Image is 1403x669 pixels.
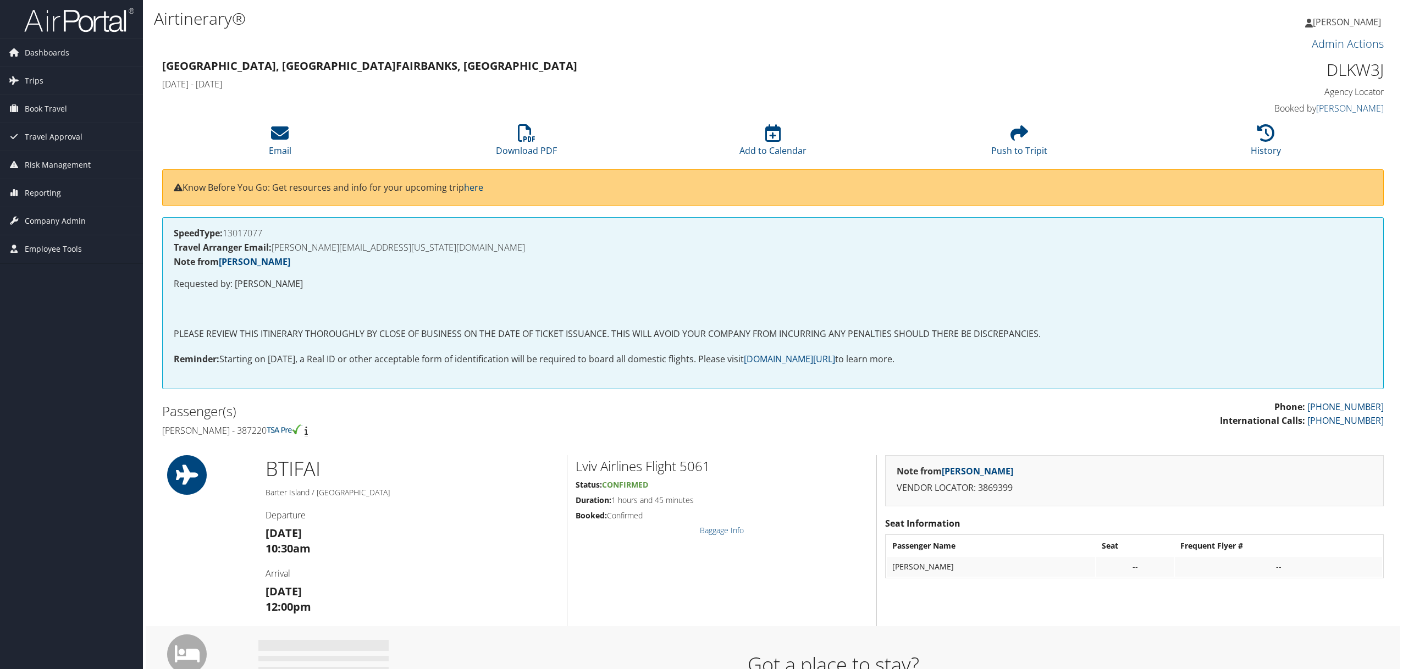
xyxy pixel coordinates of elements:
strong: Travel Arranger Email: [174,241,272,253]
strong: Status: [576,479,602,490]
strong: Phone: [1274,401,1305,413]
span: Company Admin [25,207,86,235]
span: Book Travel [25,95,67,123]
a: Baggage Info [700,525,744,535]
h4: Agency Locator [1091,86,1384,98]
h4: Booked by [1091,102,1384,114]
h5: Barter Island / [GEOGRAPHIC_DATA] [266,487,559,498]
a: Add to Calendar [739,130,807,157]
strong: [DATE] [266,584,302,599]
strong: Note from [174,256,290,268]
strong: [GEOGRAPHIC_DATA], [GEOGRAPHIC_DATA] Fairbanks, [GEOGRAPHIC_DATA] [162,58,577,73]
h4: [PERSON_NAME] - 387220 [162,424,765,436]
h1: Airtinerary® [154,7,979,30]
p: Know Before You Go: Get resources and info for your upcoming trip [174,181,1372,195]
div: -- [1180,562,1377,572]
a: Admin Actions [1312,36,1384,51]
span: Risk Management [25,151,91,179]
img: tsa-precheck.png [267,424,302,434]
td: [PERSON_NAME] [887,557,1096,577]
p: Starting on [DATE], a Real ID or other acceptable form of identification will be required to boar... [174,352,1372,367]
h4: Arrival [266,567,559,579]
span: Dashboards [25,39,69,67]
strong: 12:00pm [266,599,311,614]
span: Confirmed [602,479,648,490]
span: Employee Tools [25,235,82,263]
th: Seat [1096,536,1174,556]
h1: DLKW3J [1091,58,1384,81]
p: Requested by: [PERSON_NAME] [174,277,1372,291]
strong: [DATE] [266,526,302,540]
a: Email [269,130,291,157]
a: [PERSON_NAME] [942,465,1013,477]
strong: 10:30am [266,541,311,556]
th: Passenger Name [887,536,1096,556]
a: here [464,181,483,193]
a: Push to Tripit [991,130,1047,157]
span: Trips [25,67,43,95]
h2: Passenger(s) [162,402,765,421]
span: Travel Approval [25,123,82,151]
h5: 1 hours and 45 minutes [576,495,868,506]
strong: Note from [897,465,1013,477]
div: -- [1102,562,1168,572]
h4: Departure [266,509,559,521]
a: [PERSON_NAME] [219,256,290,268]
a: [DOMAIN_NAME][URL] [744,353,835,365]
span: Reporting [25,179,61,207]
strong: SpeedType: [174,227,223,239]
strong: International Calls: [1220,414,1305,427]
strong: Reminder: [174,353,219,365]
a: History [1251,130,1281,157]
a: [PERSON_NAME] [1316,102,1384,114]
a: Download PDF [496,130,557,157]
h1: BTI FAI [266,455,559,483]
a: [PHONE_NUMBER] [1307,401,1384,413]
h4: [PERSON_NAME][EMAIL_ADDRESS][US_STATE][DOMAIN_NAME] [174,243,1372,252]
strong: Seat Information [885,517,960,529]
h4: [DATE] - [DATE] [162,78,1074,90]
p: PLEASE REVIEW THIS ITINERARY THOROUGHLY BY CLOSE OF BUSINESS ON THE DATE OF TICKET ISSUANCE. THIS... [174,327,1372,341]
h5: Confirmed [576,510,868,521]
h2: Lviv Airlines Flight 5061 [576,457,868,476]
strong: Duration: [576,495,611,505]
a: [PHONE_NUMBER] [1307,414,1384,427]
strong: Booked: [576,510,607,521]
th: Frequent Flyer # [1175,536,1382,556]
h4: 13017077 [174,229,1372,237]
span: [PERSON_NAME] [1313,16,1381,28]
a: [PERSON_NAME] [1305,5,1392,38]
p: VENDOR LOCATOR: 3869399 [897,481,1372,495]
img: airportal-logo.png [24,7,134,33]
